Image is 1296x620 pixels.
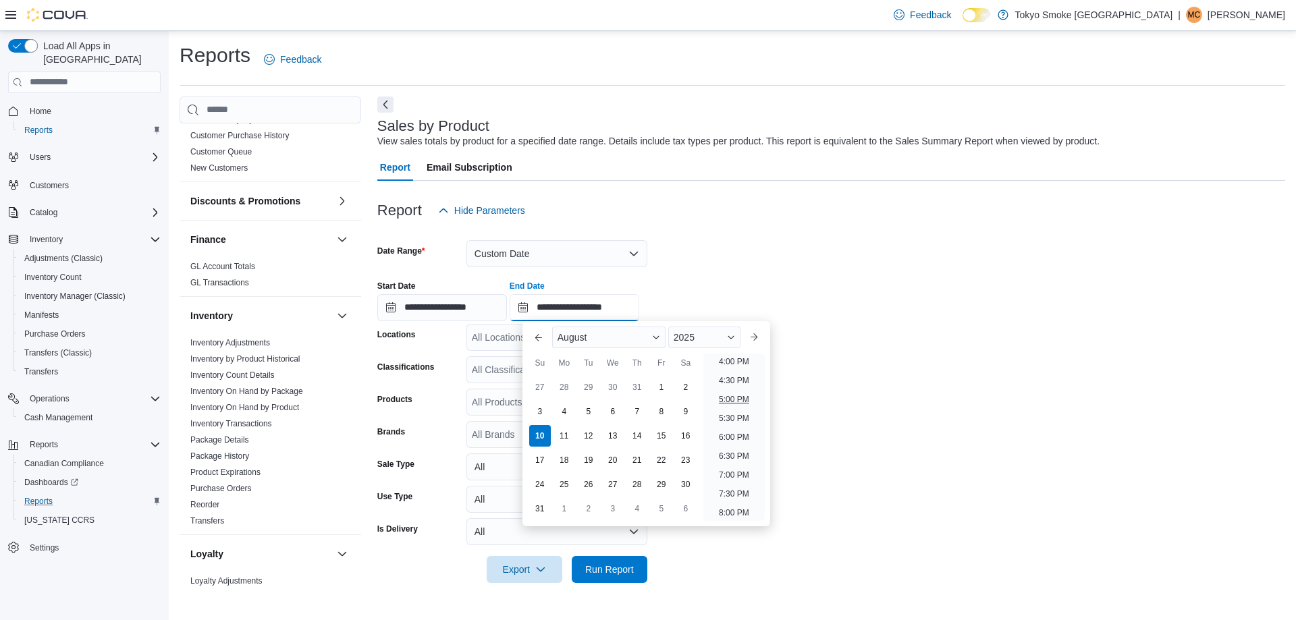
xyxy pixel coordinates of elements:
[1188,7,1201,23] span: MC
[602,376,624,398] div: day-30
[743,327,765,348] button: Next month
[13,408,166,427] button: Cash Management
[190,194,331,208] button: Discounts & Promotions
[19,269,87,285] a: Inventory Count
[651,474,672,495] div: day-29
[19,474,84,490] a: Dashboards
[377,524,418,534] label: Is Delivery
[19,345,161,361] span: Transfers (Classic)
[377,118,489,134] h3: Sales by Product
[24,391,161,407] span: Operations
[454,204,525,217] span: Hide Parameters
[578,449,599,471] div: day-19
[626,425,648,447] div: day-14
[24,515,94,526] span: [US_STATE] CCRS
[180,258,361,296] div: Finance
[626,401,648,422] div: day-7
[190,402,299,413] span: Inventory On Hand by Product
[510,281,545,291] label: End Date
[30,106,51,117] span: Home
[529,498,551,519] div: day-31
[24,103,57,119] a: Home
[510,294,639,321] input: Press the down key to enter a popover containing a calendar. Press the escape key to close the po...
[190,516,224,526] a: Transfers
[24,329,86,339] span: Purchase Orders
[190,261,255,272] span: GL Account Totals
[19,250,161,266] span: Adjustments (Classic)
[703,354,765,521] ul: Time
[3,148,166,167] button: Users
[578,425,599,447] div: day-12
[13,492,166,511] button: Reports
[675,498,697,519] div: day-6
[24,176,161,193] span: Customers
[553,425,575,447] div: day-11
[626,376,648,398] div: day-31
[626,498,648,519] div: day-4
[963,8,991,22] input: Dark Mode
[24,458,104,469] span: Canadian Compliance
[13,454,166,473] button: Canadian Compliance
[963,22,963,23] span: Dark Mode
[30,152,51,163] span: Users
[13,362,166,381] button: Transfers
[713,486,755,502] li: 7:30 PM
[19,410,98,426] a: Cash Management
[8,96,161,592] nav: Complex example
[190,484,252,493] a: Purchase Orders
[190,435,249,445] a: Package Details
[24,496,53,507] span: Reports
[651,376,672,398] div: day-1
[19,122,58,138] a: Reports
[529,376,551,398] div: day-27
[553,376,575,398] div: day-28
[1178,7,1181,23] p: |
[377,202,422,219] h3: Report
[377,96,394,113] button: Next
[675,425,697,447] div: day-16
[713,448,755,464] li: 6:30 PM
[190,468,261,477] a: Product Expirations
[190,403,299,412] a: Inventory On Hand by Product
[529,352,551,374] div: Su
[19,122,161,138] span: Reports
[19,474,161,490] span: Dashboards
[24,149,56,165] button: Users
[910,8,951,22] span: Feedback
[377,491,412,502] label: Use Type
[675,352,697,374] div: Sa
[180,95,361,181] div: Customer
[651,449,672,471] div: day-22
[190,194,300,208] h3: Discounts & Promotions
[674,332,695,343] span: 2025
[24,177,74,194] a: Customers
[190,278,249,287] a: GL Transactions
[713,410,755,426] li: 5:30 PM
[602,401,624,422] div: day-6
[19,512,161,528] span: Washington CCRS
[280,53,321,66] span: Feedback
[30,180,69,191] span: Customers
[19,307,161,323] span: Manifests
[190,576,263,586] a: Loyalty Adjustments
[495,556,554,583] span: Export
[30,439,58,450] span: Reports
[528,327,549,348] button: Previous Month
[24,347,92,358] span: Transfers (Classic)
[1015,7,1173,23] p: Tokyo Smoke [GEOGRAPHIC_DATA]
[558,332,587,343] span: August
[602,425,624,447] div: day-13
[24,149,161,165] span: Users
[487,556,562,583] button: Export
[180,335,361,534] div: Inventory
[377,459,414,470] label: Sale Type
[675,376,697,398] div: day-2
[578,376,599,398] div: day-29
[19,288,161,304] span: Inventory Manager (Classic)
[578,474,599,495] div: day-26
[19,493,161,509] span: Reports
[713,372,755,389] li: 4:30 PM
[19,345,97,361] a: Transfers (Classic)
[190,262,255,271] a: GL Account Totals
